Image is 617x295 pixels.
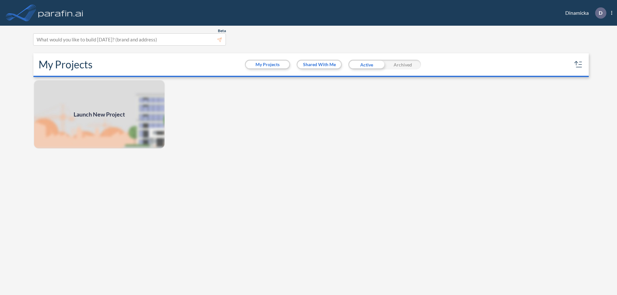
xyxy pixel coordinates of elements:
[573,59,584,70] button: sort
[246,61,289,68] button: My Projects
[556,7,612,19] div: Dinamicka
[39,58,93,71] h2: My Projects
[348,60,385,69] div: Active
[218,28,226,33] span: Beta
[37,6,85,19] img: logo
[385,60,421,69] div: Archived
[599,10,603,16] p: D
[33,80,165,149] img: add
[74,110,125,119] span: Launch New Project
[298,61,341,68] button: Shared With Me
[33,80,165,149] a: Launch New Project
